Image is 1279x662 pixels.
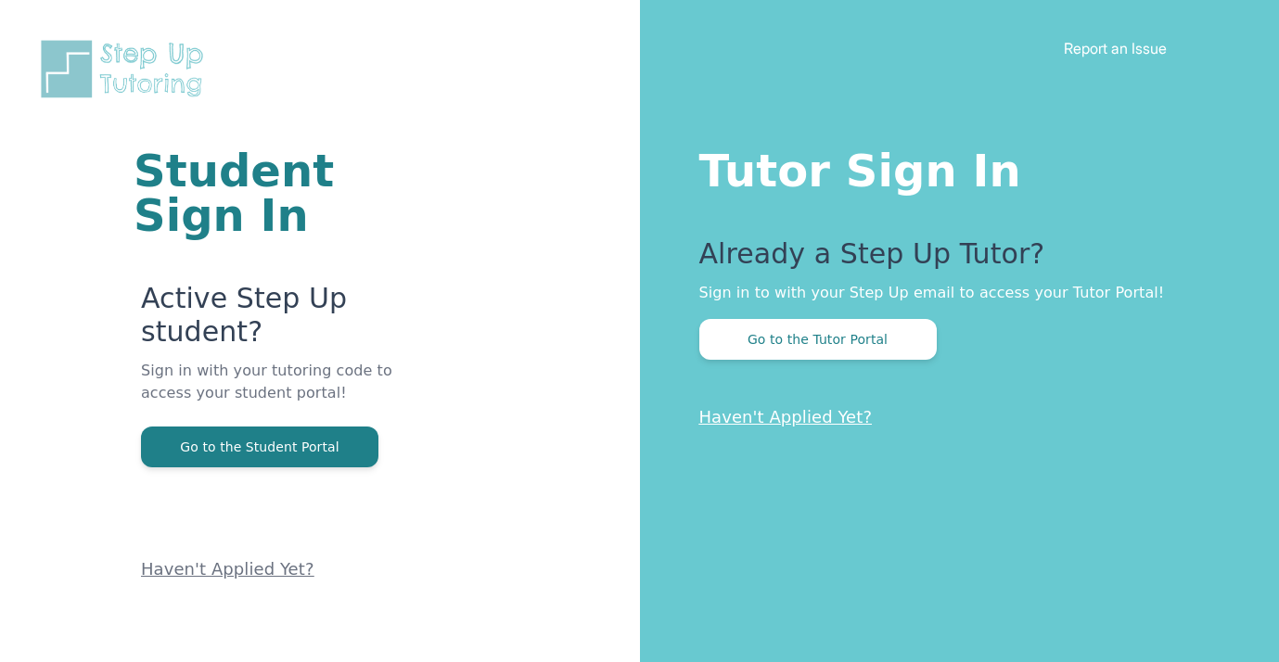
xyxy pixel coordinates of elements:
[141,360,417,426] p: Sign in with your tutoring code to access your student portal!
[141,559,314,579] a: Haven't Applied Yet?
[37,37,215,101] img: Step Up Tutoring horizontal logo
[141,282,417,360] p: Active Step Up student?
[134,148,417,237] h1: Student Sign In
[699,330,937,348] a: Go to the Tutor Portal
[699,407,873,426] a: Haven't Applied Yet?
[1064,39,1167,57] a: Report an Issue
[141,438,378,455] a: Go to the Student Portal
[699,319,937,360] button: Go to the Tutor Portal
[699,237,1206,282] p: Already a Step Up Tutor?
[699,282,1206,304] p: Sign in to with your Step Up email to access your Tutor Portal!
[141,426,378,467] button: Go to the Student Portal
[699,141,1206,193] h1: Tutor Sign In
